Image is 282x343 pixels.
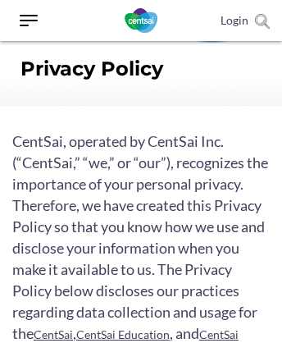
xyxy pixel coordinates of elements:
a: Login [221,13,248,27]
img: CentSai [125,8,157,33]
h1: Privacy Policy [20,57,262,81]
a: CentSai Education [76,327,170,341]
a: CentSai [34,327,73,341]
img: search [255,14,270,29]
